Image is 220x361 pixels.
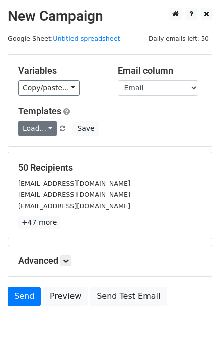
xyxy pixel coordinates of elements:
a: Preview [43,287,88,306]
a: Untitled spreadsheet [53,35,120,42]
h5: Advanced [18,255,202,266]
button: Save [72,121,99,136]
h5: 50 Recipients [18,162,202,173]
a: Daily emails left: 50 [145,35,212,42]
a: Load... [18,121,57,136]
small: [EMAIL_ADDRESS][DOMAIN_NAME] [18,179,130,187]
span: Daily emails left: 50 [145,33,212,44]
a: Copy/paste... [18,80,80,96]
small: [EMAIL_ADDRESS][DOMAIN_NAME] [18,202,130,210]
a: Templates [18,106,61,116]
iframe: Chat Widget [170,313,220,361]
a: +47 more [18,216,60,229]
small: [EMAIL_ADDRESS][DOMAIN_NAME] [18,191,130,198]
a: Send Test Email [90,287,167,306]
small: Google Sheet: [8,35,120,42]
h5: Email column [118,65,202,76]
h2: New Campaign [8,8,212,25]
a: Send [8,287,41,306]
h5: Variables [18,65,103,76]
